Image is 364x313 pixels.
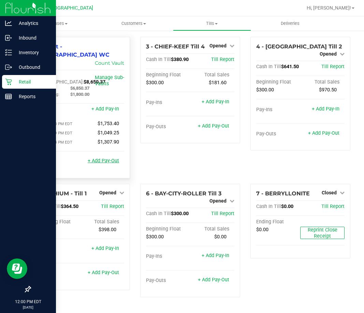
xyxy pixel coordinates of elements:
[5,20,12,27] inline-svg: Analytics
[12,19,53,27] p: Analytics
[308,227,337,239] span: Reprint Close Receipt
[5,49,12,56] inline-svg: Inventory
[3,305,53,310] p: [DATE]
[146,226,190,232] div: Beginning Float
[91,106,119,112] a: + Add Pay-In
[36,270,80,277] div: Pay-Outs
[5,64,12,71] inline-svg: Outbound
[88,270,119,275] a: + Add Pay-Out
[214,234,227,240] span: $0.00
[91,245,119,251] a: + Add Pay-In
[307,5,351,11] span: Hi, [PERSON_NAME]!
[281,204,293,209] span: $0.00
[319,87,337,93] span: $970.50
[211,57,234,62] a: Till Report
[12,78,53,86] p: Retail
[12,92,53,101] p: Reports
[202,99,229,105] a: + Add Pay-In
[146,124,190,130] div: Pay-Outs
[190,72,234,78] div: Total Sales
[173,20,251,27] span: Tills
[146,253,190,259] div: Pay-Ins
[146,57,171,62] span: Cash In Till
[256,79,300,85] div: Beginning Float
[5,78,12,85] inline-svg: Retail
[99,190,116,195] span: Opened
[171,57,189,62] span: $380.90
[171,211,189,217] span: $300.00
[198,277,229,283] a: + Add Pay-Out
[256,43,342,50] span: 4 - [GEOGRAPHIC_DATA] Till 2
[190,226,234,232] div: Total Sales
[84,79,105,85] span: $8,650.37
[322,190,337,195] span: Closed
[202,253,229,258] a: + Add Pay-In
[146,100,190,106] div: Pay-Ins
[7,258,27,279] iframe: Resource center
[94,16,173,31] a: Customers
[5,93,12,100] inline-svg: Reports
[281,64,299,70] span: $641.50
[36,159,80,165] div: Pay-Outs
[36,73,84,85] span: Cash In [GEOGRAPHIC_DATA]:
[173,16,251,31] a: Tills
[256,190,310,197] span: 7 - BERRYLLONITE
[256,227,268,233] span: $0.00
[251,16,329,31] a: Deliveries
[256,64,281,70] span: Cash In Till
[321,64,345,70] a: Till Report
[211,211,234,217] a: Till Report
[146,211,171,217] span: Cash In Till
[300,227,344,239] button: Reprint Close Receipt
[70,86,89,91] span: $6,850.37
[12,48,53,57] p: Inventory
[80,219,124,225] div: Total Sales
[146,278,190,284] div: Pay-Outs
[146,72,190,78] div: Beginning Float
[256,219,300,225] div: Ending Float
[272,20,309,27] span: Deliveries
[46,5,93,11] span: [GEOGRAPHIC_DATA]
[209,80,227,86] span: $181.60
[146,80,164,86] span: $300.00
[98,139,119,145] span: $1,307.90
[3,299,53,305] p: 12:00 PM EDT
[256,204,281,209] span: Cash In Till
[36,190,87,197] span: 5 - LITHIUM - Till 1
[256,87,274,93] span: $300.00
[12,63,53,71] p: Outbound
[321,204,345,209] a: Till Report
[146,234,164,240] span: $300.00
[95,60,124,66] a: Count Vault
[88,158,119,164] a: + Add Pay-Out
[99,227,116,233] span: $398.00
[300,79,344,85] div: Total Sales
[209,43,227,48] span: Opened
[308,130,339,136] a: + Add Pay-Out
[98,130,119,136] span: $1,049.25
[256,107,300,113] div: Pay-Ins
[146,190,221,197] span: 6 - BAY-CITY-ROLLER Till 3
[70,92,89,97] span: $1,800.00
[95,75,124,87] a: Manage Sub-Vaults
[198,123,229,129] a: + Add Pay-Out
[101,204,124,209] a: Till Report
[95,20,172,27] span: Customers
[36,219,80,225] div: Beginning Float
[61,204,78,209] span: $364.50
[98,121,119,126] span: $1,753.40
[209,198,227,204] span: Opened
[146,43,205,50] span: 3 - CHIEF-KEEF Till 4
[256,131,300,137] div: Pay-Outs
[36,107,80,113] div: Pay-Ins
[5,34,12,41] inline-svg: Inbound
[320,51,337,57] span: Opened
[12,34,53,42] p: Inbound
[36,246,80,252] div: Pay-Ins
[312,106,339,112] a: + Add Pay-In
